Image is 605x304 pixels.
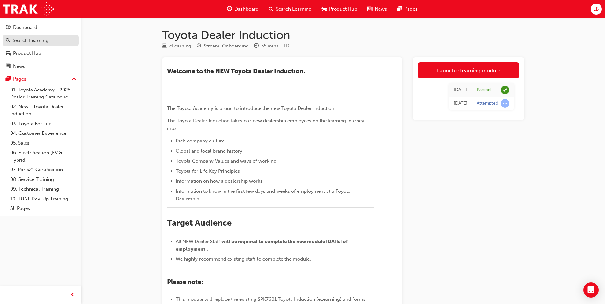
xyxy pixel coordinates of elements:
[13,37,48,44] div: Search Learning
[13,63,25,70] div: News
[167,68,305,75] span: ​Welcome to the NEW Toyota Dealer Induction.
[264,3,317,16] a: search-iconSearch Learning
[8,128,79,138] a: 04. Customer Experience
[593,5,599,13] span: LB
[254,42,278,50] div: Duration
[8,194,79,204] a: 10. TUNE Rev-Up Training
[167,105,336,111] span: The Toyota Academy is proud to introduce the new Toyota Dealer Induction.
[8,175,79,185] a: 08. Service Training
[176,138,225,144] span: Rich company culture
[176,148,242,154] span: Global and local brand history
[8,148,79,165] a: 06. Electrification (EV & Hybrid)
[8,119,79,129] a: 03. Toyota For Life
[196,42,249,50] div: Stream
[167,278,203,286] span: Please note:
[3,35,79,47] a: Search Learning
[72,75,76,83] span: up-icon
[367,5,372,13] span: news-icon
[169,42,191,50] div: eLearning
[3,47,79,59] a: Product Hub
[477,100,498,106] div: Attempted
[176,188,352,202] span: Information to know in the first few days and weeks of employment at a Toyota Dealership
[322,5,327,13] span: car-icon
[269,5,273,13] span: search-icon
[8,184,79,194] a: 09. Technical Training
[162,43,167,49] span: learningResourceType_ELEARNING-icon
[3,73,79,85] button: Pages
[70,291,75,299] span: prev-icon
[162,28,524,42] h1: Toyota Dealer Induction
[329,5,357,13] span: Product Hub
[418,62,519,78] a: Launch eLearning module
[261,42,278,50] div: 55 mins
[162,42,191,50] div: Type
[8,85,79,102] a: 01. Toyota Academy - 2025 Dealer Training Catalogue
[6,64,11,69] span: news-icon
[6,38,10,44] span: search-icon
[196,43,201,49] span: target-icon
[501,99,509,108] span: learningRecordVerb_ATTEMPT-icon
[176,256,311,262] span: We highly recommend existing staff to complete the module.
[8,165,79,175] a: 07. Parts21 Certification
[254,43,259,49] span: clock-icon
[8,204,79,214] a: All Pages
[6,25,11,31] span: guage-icon
[477,87,491,93] div: Passed
[3,61,79,72] a: News
[13,50,41,57] div: Product Hub
[583,282,599,298] div: Open Intercom Messenger
[3,2,54,16] img: Trak
[222,3,264,16] a: guage-iconDashboard
[176,239,220,244] span: All NEW Dealer Staff
[501,86,509,94] span: learningRecordVerb_PASS-icon
[176,168,240,174] span: Toyota for Life Key Principles
[284,43,291,48] span: Learning resource code
[362,3,392,16] a: news-iconNews
[6,51,11,56] span: car-icon
[167,118,365,131] span: The Toyota Dealer Induction takes our new dealership employees on the learning journey into:
[375,5,387,13] span: News
[204,42,249,50] div: Stream: Onboarding
[3,22,79,33] a: Dashboard
[167,218,232,228] span: Target Audience
[276,5,312,13] span: Search Learning
[3,20,79,73] button: DashboardSearch LearningProduct HubNews
[13,76,26,83] div: Pages
[6,76,11,82] span: pages-icon
[176,178,262,184] span: Information on how a dealership works
[8,138,79,148] a: 05. Sales
[392,3,423,16] a: pages-iconPages
[8,102,79,119] a: 02. New - Toyota Dealer Induction
[234,5,259,13] span: Dashboard
[317,3,362,16] a: car-iconProduct Hub
[176,239,349,252] span: will be required to complete the new module [DATE] of employment
[404,5,417,13] span: Pages
[454,100,467,107] div: Wed Jun 25 2025 13:25:42 GMT+1000 (Australian Eastern Standard Time)
[227,5,232,13] span: guage-icon
[176,158,277,164] span: Toyota Company Values and ways of working
[454,86,467,94] div: Thu Jun 26 2025 15:27:34 GMT+1000 (Australian Eastern Standard Time)
[397,5,402,13] span: pages-icon
[13,24,37,31] div: Dashboard
[207,246,208,252] span: .
[591,4,602,15] button: LB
